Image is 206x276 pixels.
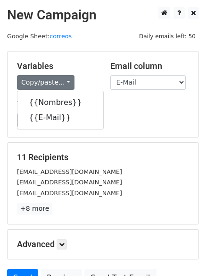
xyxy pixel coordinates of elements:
a: {{E-Mail}} [17,110,103,125]
h2: New Campaign [7,7,199,23]
h5: Variables [17,61,96,71]
h5: Advanced [17,239,189,250]
small: [EMAIL_ADDRESS][DOMAIN_NAME] [17,190,122,197]
a: {{Nombres}} [17,95,103,110]
a: Copy/paste... [17,75,74,90]
small: Google Sheet: [7,33,72,40]
small: [EMAIL_ADDRESS][DOMAIN_NAME] [17,179,122,186]
a: correos [49,33,72,40]
small: [EMAIL_ADDRESS][DOMAIN_NAME] [17,168,122,175]
div: Widget de chat [159,231,206,276]
h5: Email column [110,61,190,71]
a: Daily emails left: 50 [136,33,199,40]
span: Daily emails left: 50 [136,31,199,42]
h5: 11 Recipients [17,152,189,163]
iframe: Chat Widget [159,231,206,276]
a: +8 more [17,203,52,215]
